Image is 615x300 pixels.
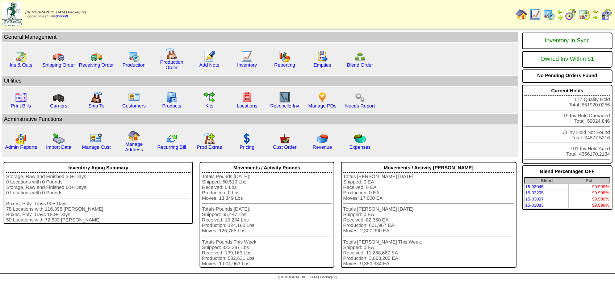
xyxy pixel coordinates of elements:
img: truck3.gif [53,92,64,103]
img: arrowright.gif [593,14,598,20]
img: line_graph.gif [241,51,253,62]
span: [DEMOGRAPHIC_DATA] Packaging [278,275,336,279]
a: Empties [314,62,331,68]
a: Import Data [46,144,71,150]
div: Movements / Activity Pounds [202,163,332,173]
div: Totals Pounds [DATE]: Shipped: 60,510 Lbs Received: 0 Lbs Production: 0 Lbs Moves: 13,349 Lbs Tot... [202,174,332,266]
a: Pricing [240,144,255,150]
a: Kits [205,103,213,109]
img: line_graph.gif [530,9,541,20]
img: po.png [317,92,328,103]
img: dollar.gif [241,133,253,144]
img: home.gif [128,130,140,141]
div: Blend Percentages OFF [524,167,610,176]
div: Inventory In Sync [524,34,610,48]
img: reconcile.gif [166,133,177,144]
img: factory.gif [166,48,177,59]
img: workorder.gif [317,51,328,62]
a: (logout) [56,14,68,18]
a: Blend Order [347,62,373,68]
a: Locations [237,103,257,109]
td: 99.998% [569,190,610,196]
a: Needs Report [345,103,375,109]
img: calendarcustomer.gif [601,9,612,20]
a: Production Order [160,59,183,70]
img: factory2.gif [91,92,102,103]
img: locations.gif [241,92,253,103]
div: Current Holds [524,86,610,96]
div: Movements / Activity [PERSON_NAME] [343,163,514,173]
a: 15-03083 [525,203,544,208]
a: Inventory [237,62,257,68]
a: Print Bills [11,103,31,109]
img: line_graph2.gif [279,92,290,103]
img: prodextras.gif [204,133,215,144]
img: home.gif [516,9,527,20]
a: Production [122,62,146,68]
td: 99.999% [569,184,610,190]
a: Recurring Bill [157,144,186,150]
img: graph.gif [279,51,290,62]
div: 177 Quality Hold Total: 651920.0256 19 Inv Hold Damaged Total: 59024.846 18 Inv Hold Not Found To... [522,85,612,164]
img: cust_order.png [279,133,290,144]
a: Cust Order [273,144,296,150]
img: import.gif [53,133,64,144]
a: 15-03205 [525,190,544,195]
a: Expenses [350,144,371,150]
a: Customers [122,103,146,109]
img: managecust.png [90,133,103,144]
img: workflow.png [354,92,366,103]
img: network.png [354,51,366,62]
img: truck.gif [53,51,64,62]
img: calendarinout.gif [579,9,590,20]
a: Manage Address [125,141,143,152]
a: 15-03007 [525,197,544,202]
img: calendarprod.gif [543,9,555,20]
a: Receiving Order [79,62,114,68]
span: [DEMOGRAPHIC_DATA] Packaging [25,10,86,14]
th: Blend [525,178,569,184]
a: Reporting [274,62,295,68]
img: pie_chart.png [317,133,328,144]
img: calendarblend.gif [565,9,577,20]
th: Pct [569,178,610,184]
img: arrowleft.gif [593,9,598,14]
a: Ship To [88,103,104,109]
img: arrowleft.gif [557,9,563,14]
a: Manage POs [308,103,336,109]
td: Adminstrative Functions [2,114,518,124]
a: Reconcile Inv [270,103,299,109]
td: 99.999% [569,202,610,208]
span: Logged in as Svilla [25,10,86,18]
div: Totals [PERSON_NAME] [DATE]: Shipped: 0 EA Received: 0 EA Production: 0 EA Moves: 17,000 EA Total... [343,174,514,266]
img: calendarinout.gif [15,51,27,62]
img: truck2.gif [91,51,102,62]
div: Owned Inv Within $1 [524,52,610,66]
a: Revenue [313,144,332,150]
img: orders.gif [204,51,215,62]
img: pie_chart2.png [354,133,366,144]
img: arrowright.gif [557,14,563,20]
img: customers.gif [128,92,140,103]
img: graph2.png [15,133,27,144]
img: invoice2.gif [15,92,27,103]
img: calendarprod.gif [128,51,140,62]
td: 99.999% [569,196,610,202]
td: Utilities [2,76,518,86]
td: General Management [2,32,518,42]
a: Shipping Order [42,62,75,68]
a: Carriers [50,103,67,109]
a: Prod Extras [197,144,222,150]
a: 15-03045 [525,184,544,189]
img: zoroco-logo-small.webp [2,2,22,26]
img: workflow.gif [204,92,215,103]
div: Inventory Aging Summary [6,163,191,173]
a: Products [162,103,181,109]
a: Manage Cust [82,144,110,150]
a: Ins & Outs [10,62,32,68]
img: cabinet.gif [166,92,177,103]
a: Admin Reports [5,144,37,150]
div: Storage, Raw and Finished 30+ Days: 0 Locations with 0 Pounds Storage, Raw and Finished 60+ Days:... [6,174,191,223]
a: Add Note [199,62,219,68]
div: No Pending Orders Found [524,71,610,80]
